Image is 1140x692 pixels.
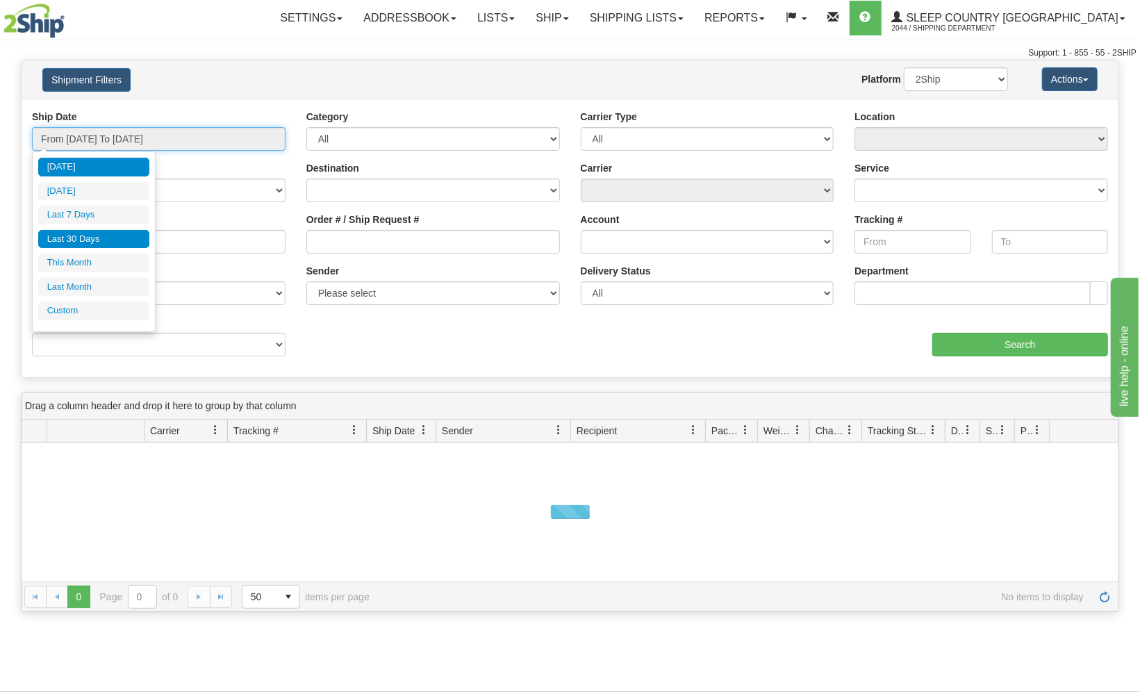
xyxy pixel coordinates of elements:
span: Recipient [577,424,617,438]
a: Ship Date filter column settings [412,418,436,442]
span: Tracking Status [868,424,928,438]
a: Delivery Status filter column settings [956,418,980,442]
span: Page 0 [67,586,90,608]
label: Delivery Status [581,264,651,278]
div: grid grouping header [22,393,1118,420]
a: Shipping lists [579,1,694,35]
label: Ship Date [32,110,77,124]
label: Department [854,264,909,278]
a: Packages filter column settings [734,418,757,442]
span: Pickup Status [1021,424,1032,438]
span: Ship Date [372,424,415,438]
a: Refresh [1093,586,1116,608]
span: No items to display [389,591,1084,602]
a: Weight filter column settings [786,418,809,442]
a: Addressbook [353,1,467,35]
label: Service [854,161,889,175]
input: To [992,230,1108,254]
span: Carrier [150,424,180,438]
a: Ship [525,1,579,35]
a: Reports [694,1,775,35]
span: 2044 / Shipping department [892,22,996,35]
label: Account [581,213,620,226]
li: Custom [38,302,149,320]
span: Sleep Country [GEOGRAPHIC_DATA] [903,12,1118,24]
input: Search [932,333,1108,356]
div: live help - online [10,8,129,25]
button: Actions [1042,67,1098,91]
input: From [854,230,970,254]
a: Settings [270,1,353,35]
span: Page sizes drop down [242,585,300,609]
span: Charge [816,424,845,438]
a: Recipient filter column settings [681,418,705,442]
a: Pickup Status filter column settings [1025,418,1049,442]
a: Charge filter column settings [838,418,861,442]
span: items per page [242,585,370,609]
button: Shipment Filters [42,68,131,92]
iframe: chat widget [1108,275,1139,417]
label: Order # / Ship Request # [306,213,420,226]
li: [DATE] [38,182,149,201]
a: Shipment Issues filter column settings [991,418,1014,442]
label: Tracking # [854,213,902,226]
span: Shipment Issues [986,424,998,438]
div: Support: 1 - 855 - 55 - 2SHIP [3,47,1137,59]
a: Carrier filter column settings [204,418,227,442]
a: Tracking # filter column settings [342,418,366,442]
span: Sender [442,424,473,438]
label: Sender [306,264,339,278]
label: Carrier [581,161,613,175]
a: Sleep Country [GEOGRAPHIC_DATA] 2044 / Shipping department [882,1,1136,35]
a: Sender filter column settings [547,418,570,442]
li: This Month [38,254,149,272]
a: Tracking Status filter column settings [921,418,945,442]
label: Carrier Type [581,110,637,124]
label: Platform [861,72,901,86]
span: Page of 0 [100,585,179,609]
span: Delivery Status [951,424,963,438]
span: 50 [251,590,269,604]
span: Packages [711,424,741,438]
label: Location [854,110,895,124]
span: select [277,586,299,608]
img: logo2044.jpg [3,3,65,38]
li: [DATE] [38,158,149,176]
span: Weight [763,424,793,438]
li: Last 30 Days [38,230,149,249]
label: Destination [306,161,359,175]
span: Tracking # [233,424,279,438]
li: Last Month [38,278,149,297]
label: Category [306,110,349,124]
li: Last 7 Days [38,206,149,224]
a: Lists [467,1,525,35]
